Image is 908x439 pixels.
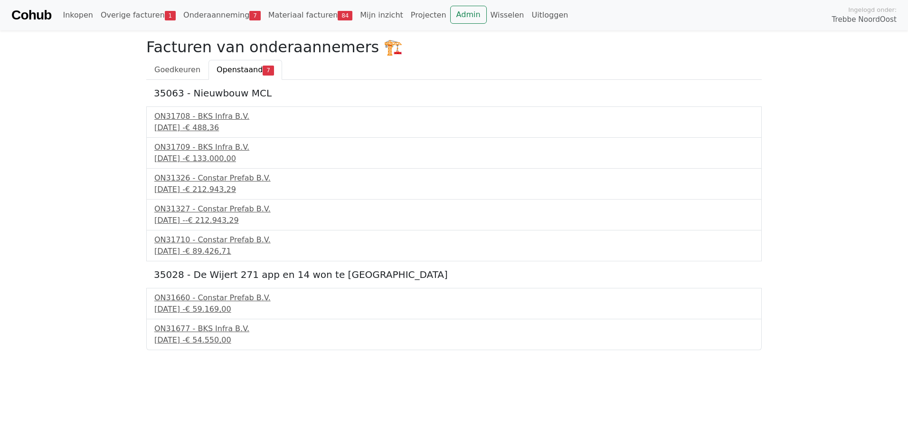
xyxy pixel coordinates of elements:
[338,11,352,20] span: 84
[356,6,407,25] a: Mijn inzicht
[154,304,754,315] div: [DATE] -
[154,234,754,246] div: ON31710 - Constar Prefab B.V.
[208,60,282,80] a: Openstaand7
[154,323,754,334] div: ON31677 - BKS Infra B.V.
[185,154,236,163] span: € 133.000,00
[249,11,260,20] span: 7
[146,38,762,56] h2: Facturen van onderaannemers 🏗️
[154,87,754,99] h5: 35063 - Nieuwbouw MCL
[185,216,239,225] span: -€ 212.943,29
[185,123,219,132] span: € 488,36
[154,184,754,195] div: [DATE] -
[154,292,754,315] a: ON31660 - Constar Prefab B.V.[DATE] -€ 59.169,00
[11,4,51,27] a: Cohub
[154,234,754,257] a: ON31710 - Constar Prefab B.V.[DATE] -€ 89.426,71
[97,6,180,25] a: Overige facturen1
[154,122,754,134] div: [DATE] -
[154,292,754,304] div: ON31660 - Constar Prefab B.V.
[154,142,754,153] div: ON31709 - BKS Infra B.V.
[528,6,572,25] a: Uitloggen
[180,6,265,25] a: Onderaanneming7
[154,323,754,346] a: ON31677 - BKS Infra B.V.[DATE] -€ 54.550,00
[154,215,754,226] div: [DATE] -
[154,111,754,122] div: ON31708 - BKS Infra B.V.
[154,172,754,195] a: ON31326 - Constar Prefab B.V.[DATE] -€ 212.943,29
[450,6,487,24] a: Admin
[154,246,754,257] div: [DATE] -
[832,14,897,25] span: Trebbe NoordOost
[146,60,208,80] a: Goedkeuren
[154,111,754,134] a: ON31708 - BKS Infra B.V.[DATE] -€ 488,36
[154,203,754,226] a: ON31327 - Constar Prefab B.V.[DATE] --€ 212.943,29
[185,305,231,314] span: € 59.169,00
[185,247,231,256] span: € 89.426,71
[154,269,754,280] h5: 35028 - De Wijert 271 app en 14 won te [GEOGRAPHIC_DATA]
[59,6,96,25] a: Inkopen
[154,65,200,74] span: Goedkeuren
[217,65,263,74] span: Openstaand
[848,5,897,14] span: Ingelogd onder:
[487,6,528,25] a: Wisselen
[154,203,754,215] div: ON31327 - Constar Prefab B.V.
[154,153,754,164] div: [DATE] -
[185,335,231,344] span: € 54.550,00
[154,172,754,184] div: ON31326 - Constar Prefab B.V.
[265,6,357,25] a: Materiaal facturen84
[165,11,176,20] span: 1
[263,66,274,75] span: 7
[154,142,754,164] a: ON31709 - BKS Infra B.V.[DATE] -€ 133.000,00
[185,185,236,194] span: € 212.943,29
[407,6,450,25] a: Projecten
[154,334,754,346] div: [DATE] -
